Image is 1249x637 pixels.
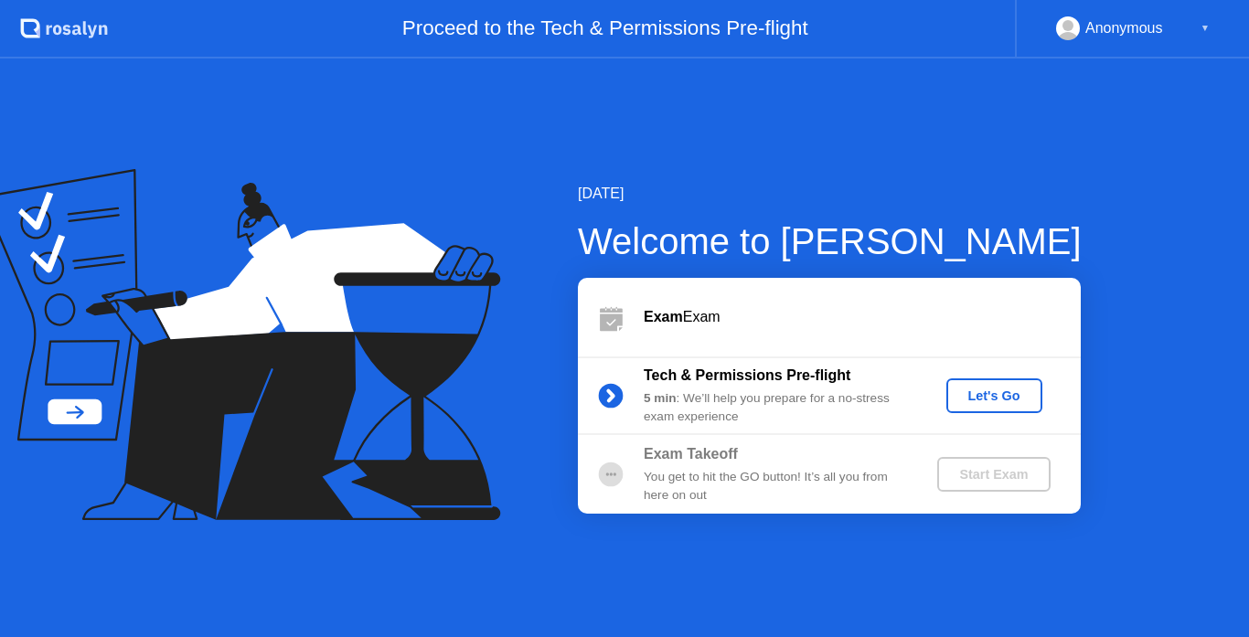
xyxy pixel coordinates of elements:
[945,467,1042,482] div: Start Exam
[644,367,850,383] b: Tech & Permissions Pre-flight
[644,389,907,427] div: : We’ll help you prepare for a no-stress exam experience
[578,214,1082,269] div: Welcome to [PERSON_NAME]
[1201,16,1210,40] div: ▼
[946,378,1042,413] button: Let's Go
[644,391,677,405] b: 5 min
[644,309,683,324] b: Exam
[644,446,738,462] b: Exam Takeoff
[644,306,1081,328] div: Exam
[578,183,1082,205] div: [DATE]
[954,388,1035,403] div: Let's Go
[937,457,1050,492] button: Start Exam
[1085,16,1163,40] div: Anonymous
[644,468,907,505] div: You get to hit the GO button! It’s all you from here on out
